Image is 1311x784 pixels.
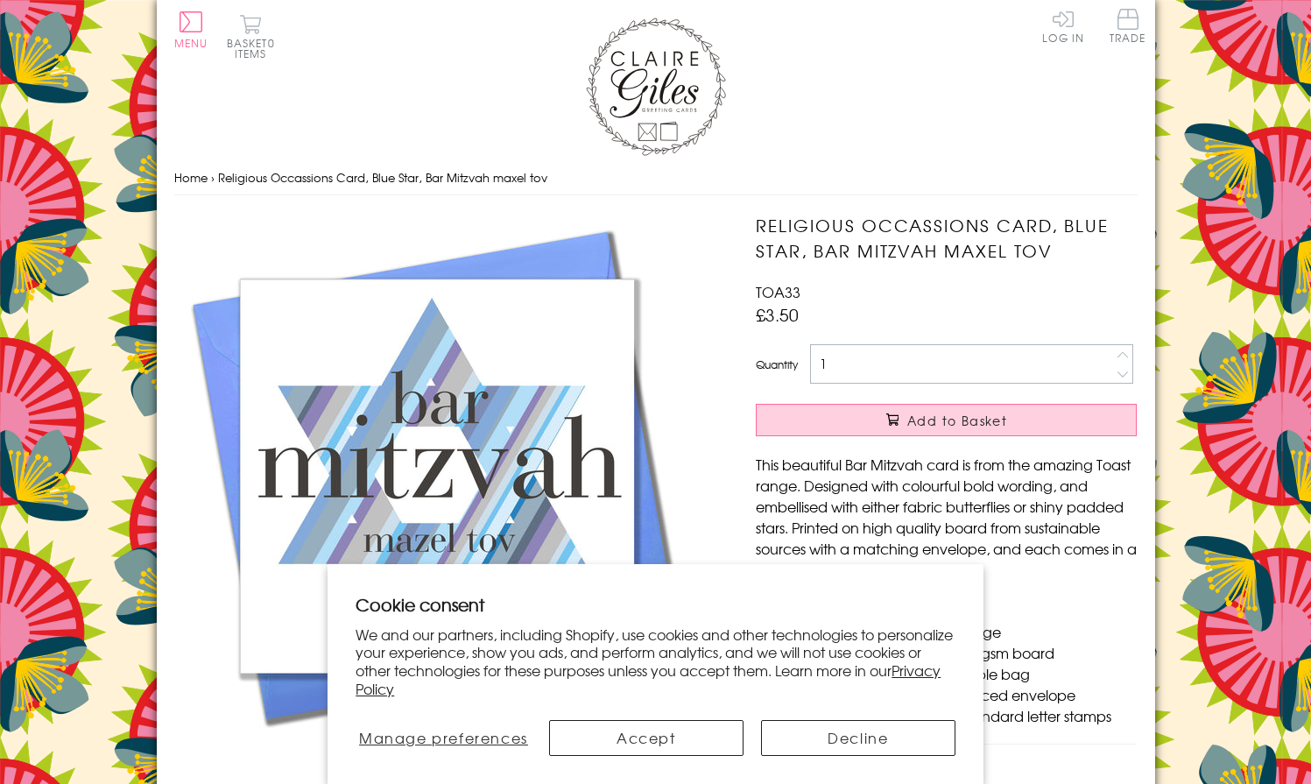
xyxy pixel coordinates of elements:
p: We and our partners, including Shopify, use cookies and other technologies to personalize your ex... [356,625,955,698]
img: Religious Occassions Card, Blue Star, Bar Mitzvah maxel tov [174,213,700,738]
a: Trade [1110,9,1146,46]
span: Manage preferences [359,727,528,748]
a: Privacy Policy [356,660,941,699]
h1: Religious Occassions Card, Blue Star, Bar Mitzvah maxel tov [756,213,1137,264]
a: Log In [1042,9,1084,43]
span: Religious Occassions Card, Blue Star, Bar Mitzvah maxel tov [218,169,547,186]
span: TOA33 [756,281,800,302]
span: › [211,169,215,186]
h2: Cookie consent [356,592,955,617]
span: Menu [174,35,208,51]
span: 0 items [235,35,275,61]
a: Home [174,169,208,186]
button: Basket0 items [227,14,275,59]
span: £3.50 [756,302,799,327]
nav: breadcrumbs [174,160,1138,196]
span: Add to Basket [907,412,1007,429]
span: Trade [1110,9,1146,43]
button: Accept [549,720,744,756]
button: Manage preferences [356,720,531,756]
button: Add to Basket [756,404,1137,436]
label: Quantity [756,357,798,372]
p: This beautiful Bar Mitzvah card is from the amazing Toast range. Designed with colourful bold wor... [756,454,1137,580]
button: Decline [761,720,955,756]
img: Claire Giles Greetings Cards [586,18,726,156]
button: Menu [174,11,208,48]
